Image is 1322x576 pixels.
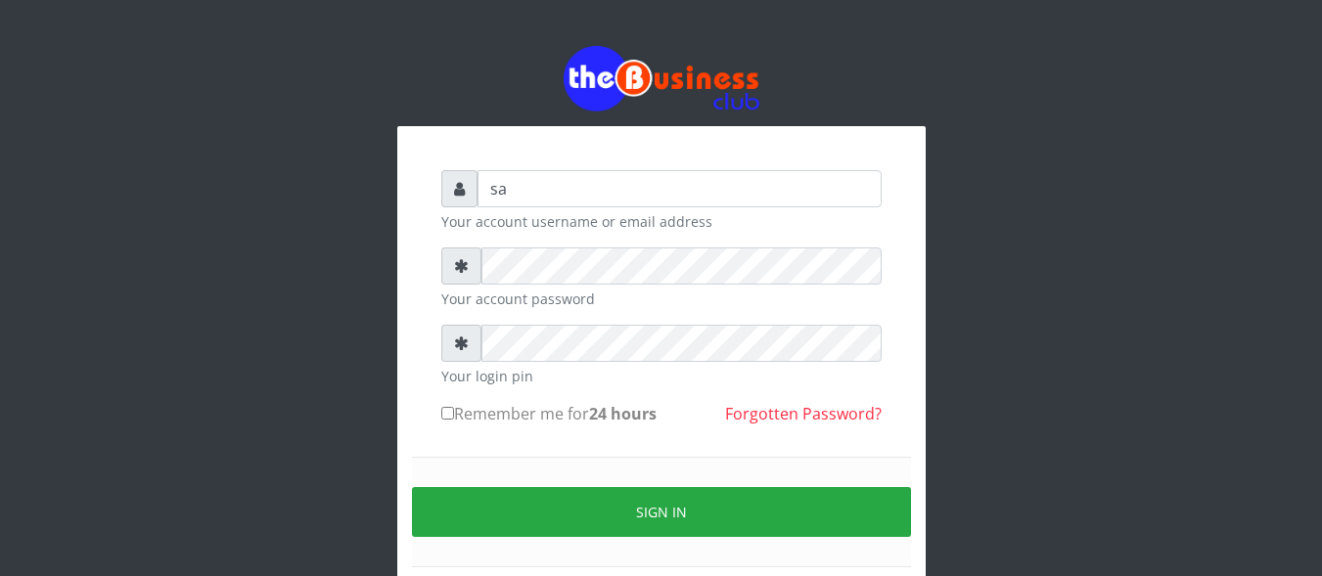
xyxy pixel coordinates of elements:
[725,403,882,424] a: Forgotten Password?
[441,402,657,425] label: Remember me for
[441,407,454,420] input: Remember me for24 hours
[412,487,911,537] button: Sign in
[441,288,882,309] small: Your account password
[441,211,882,232] small: Your account username or email address
[441,366,882,386] small: Your login pin
[589,403,657,424] b: 24 hours
[478,170,882,207] input: Username or email address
